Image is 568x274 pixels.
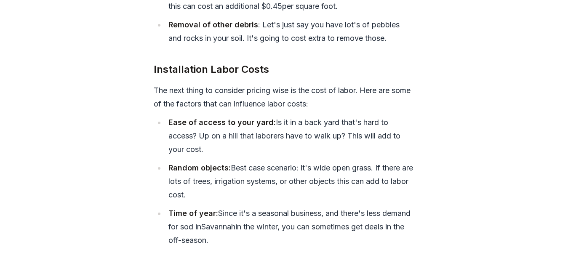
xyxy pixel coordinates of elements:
[165,161,415,202] li: Best case scenario: it's wide open grass. If there are lots of trees, irrigation systems, or othe...
[165,18,415,45] li: : Let's just say you have lot's of pebbles and rocks in your soil. It's going to cost extra to re...
[165,116,415,156] li: Is it in a back yard that's hard to access? Up on a hill that laborers have to walk up? This will...
[154,62,415,77] h3: Installation Labor Costs
[168,163,231,172] strong: Random objects:
[168,20,258,29] strong: Removal of other debris
[168,209,218,218] strong: Time of year:
[165,207,415,247] li: Since it's a seasonal business, and there's less demand for sod in Savannah in the winter, you ca...
[168,118,276,127] strong: Ease of access to your yard:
